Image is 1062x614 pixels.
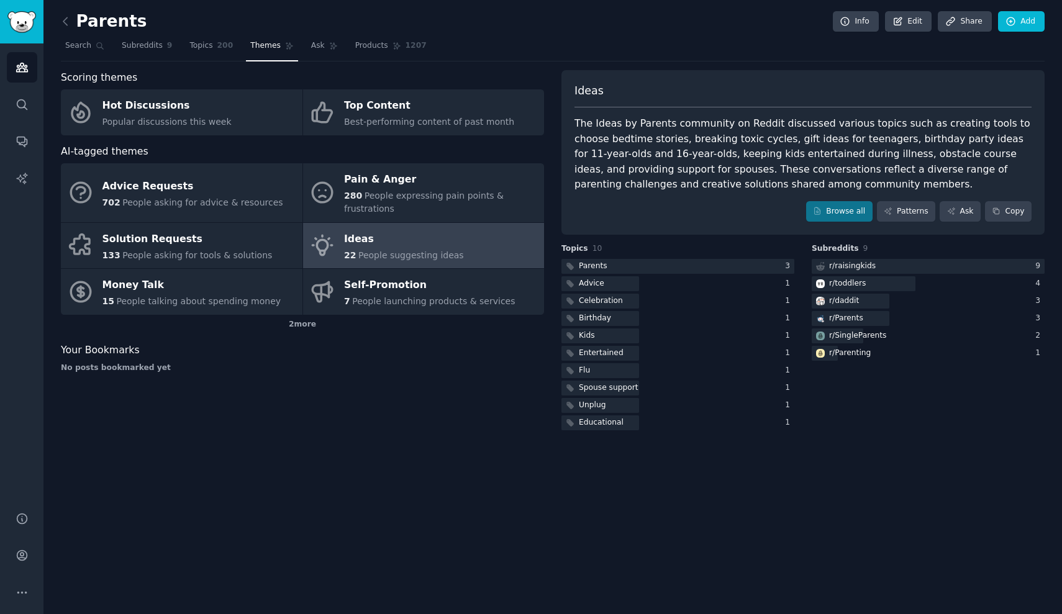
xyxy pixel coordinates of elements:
[122,250,272,260] span: People asking for tools & solutions
[829,330,886,341] div: r/ SingleParents
[863,244,868,253] span: 9
[61,144,148,160] span: AI-tagged themes
[785,278,794,289] div: 1
[185,36,237,61] a: Topics200
[102,117,232,127] span: Popular discussions this week
[561,381,794,396] a: Spouse support1
[217,40,234,52] span: 200
[102,296,114,306] span: 15
[102,176,283,196] div: Advice Requests
[61,269,302,315] a: Money Talk15People talking about spending money
[877,201,935,222] a: Patterns
[303,163,545,222] a: Pain & Anger280People expressing pain points & frustrations
[833,11,879,32] a: Info
[303,269,545,315] a: Self-Promotion7People launching products & services
[816,314,825,323] img: Parents
[785,365,794,376] div: 1
[303,89,545,135] a: Top ContentBest-performing content of past month
[579,296,623,307] div: Celebration
[344,117,514,127] span: Best-performing content of past month
[785,382,794,394] div: 1
[344,96,514,116] div: Top Content
[579,330,595,341] div: Kids
[1035,278,1045,289] div: 4
[938,11,991,32] a: Share
[812,311,1045,327] a: Parentsr/Parents3
[344,296,350,306] span: 7
[355,40,388,52] span: Products
[344,191,362,201] span: 280
[102,96,232,116] div: Hot Discussions
[1035,261,1045,272] div: 9
[592,244,602,253] span: 10
[579,382,638,394] div: Spouse support
[61,163,302,222] a: Advice Requests702People asking for advice & resources
[829,348,871,359] div: r/ Parenting
[61,343,140,358] span: Your Bookmarks
[816,297,825,305] img: daddit
[406,40,427,52] span: 1207
[812,276,1045,292] a: toddlersr/toddlers4
[1035,348,1045,359] div: 1
[65,40,91,52] span: Search
[885,11,932,32] a: Edit
[579,261,607,272] div: Parents
[579,313,611,324] div: Birthday
[561,363,794,379] a: Flu1
[579,278,604,289] div: Advice
[785,348,794,359] div: 1
[785,313,794,324] div: 1
[344,276,515,296] div: Self-Promotion
[812,346,1045,361] a: Parentingr/Parenting1
[561,346,794,361] a: Entertained1
[311,40,325,52] span: Ask
[61,70,137,86] span: Scoring themes
[102,276,281,296] div: Money Talk
[561,415,794,431] a: Educational1
[344,229,464,249] div: Ideas
[1035,296,1045,307] div: 3
[1035,313,1045,324] div: 3
[189,40,212,52] span: Topics
[829,278,866,289] div: r/ toddlers
[816,349,825,358] img: Parenting
[122,197,283,207] span: People asking for advice & resources
[785,417,794,428] div: 1
[102,229,273,249] div: Solution Requests
[352,296,515,306] span: People launching products & services
[561,259,794,274] a: Parents3
[998,11,1045,32] a: Add
[102,197,120,207] span: 702
[61,89,302,135] a: Hot DiscussionsPopular discussions this week
[116,296,281,306] span: People talking about spending money
[812,328,1045,344] a: SingleParentsr/SingleParents2
[816,332,825,340] img: SingleParents
[574,116,1032,192] div: The Ideas by Parents community on Reddit discussed various topics such as creating tools to choos...
[117,36,176,61] a: Subreddits9
[122,40,163,52] span: Subreddits
[561,328,794,344] a: Kids1
[785,330,794,341] div: 1
[785,400,794,411] div: 1
[561,243,588,255] span: Topics
[579,417,624,428] div: Educational
[785,261,794,272] div: 3
[344,191,504,214] span: People expressing pain points & frustrations
[579,348,624,359] div: Entertained
[985,201,1032,222] button: Copy
[812,294,1045,309] a: dadditr/daddit3
[61,315,544,335] div: 2 more
[829,313,863,324] div: r/ Parents
[579,400,606,411] div: Unplug
[829,296,859,307] div: r/ daddit
[246,36,298,61] a: Themes
[940,201,981,222] a: Ask
[358,250,464,260] span: People suggesting ideas
[806,201,873,222] a: Browse all
[61,223,302,269] a: Solution Requests133People asking for tools & solutions
[574,83,604,99] span: Ideas
[344,170,538,190] div: Pain & Anger
[303,223,545,269] a: Ideas22People suggesting ideas
[102,250,120,260] span: 133
[561,311,794,327] a: Birthday1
